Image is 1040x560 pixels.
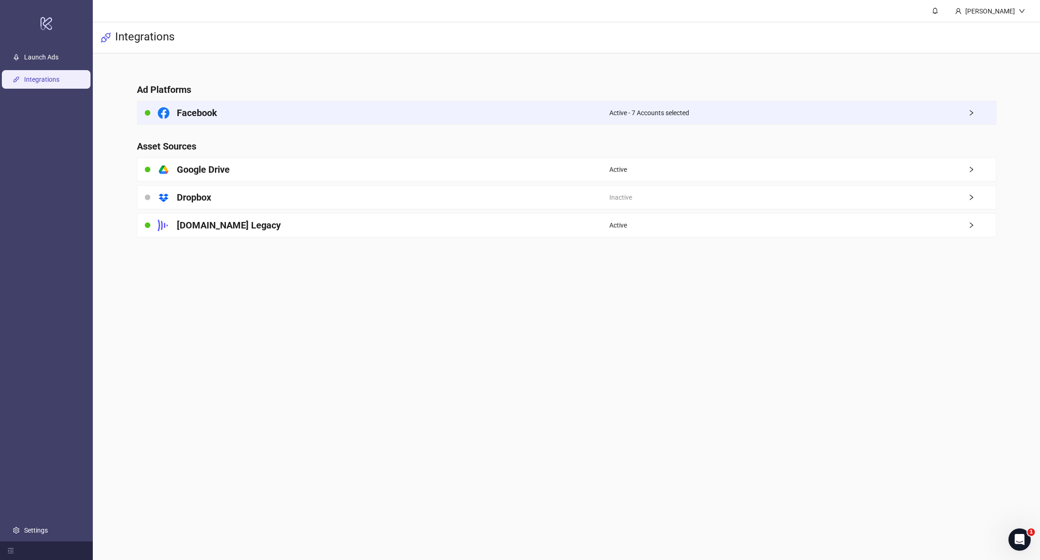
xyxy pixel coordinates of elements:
[100,32,111,43] span: api
[177,191,211,204] h4: Dropbox
[955,8,962,14] span: user
[137,185,996,209] a: DropboxInactiveright
[1027,528,1035,536] span: 1
[137,157,996,182] a: Google DriveActiveright
[968,222,996,228] span: right
[177,219,281,232] h4: [DOMAIN_NAME] Legacy
[177,106,217,119] h4: Facebook
[1019,8,1025,14] span: down
[609,108,689,118] span: Active - 7 Accounts selected
[968,110,996,116] span: right
[115,30,174,46] h3: Integrations
[609,164,627,175] span: Active
[137,140,996,153] h4: Asset Sources
[24,527,48,534] a: Settings
[968,194,996,201] span: right
[137,83,996,96] h4: Ad Platforms
[24,76,59,83] a: Integrations
[1008,528,1031,551] iframe: Intercom live chat
[968,166,996,173] span: right
[932,7,938,14] span: bell
[609,192,632,202] span: Inactive
[7,547,14,554] span: menu-fold
[137,101,996,125] a: FacebookActive - 7 Accounts selectedright
[137,213,996,237] a: [DOMAIN_NAME] LegacyActiveright
[962,6,1019,16] div: [PERSON_NAME]
[609,220,627,230] span: Active
[24,53,58,61] a: Launch Ads
[158,220,169,231] svg: Frame.io Logo
[177,163,230,176] h4: Google Drive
